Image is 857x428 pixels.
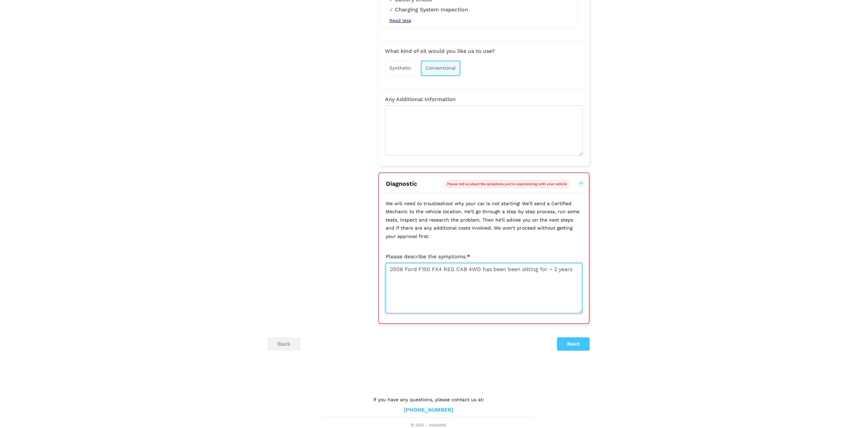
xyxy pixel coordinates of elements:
span: Synthetic [389,65,411,71]
h3: Please describe the symptoms: [386,254,582,260]
button: back [267,337,301,351]
p: We will need to troubleshoot why your car is not starting! We'll send a Certified Mechanic to the... [379,193,589,247]
li: Charging System Inspection [389,6,568,13]
a: [PHONE_NUMBER] [404,407,453,414]
button: Diagnostic Please tell us about the symptoms you're experiencing with your vehicle [386,180,582,188]
span: Please tell us about the symptoms you're experiencing with your vehicle [447,182,567,186]
span: Read less [389,18,411,23]
p: If you have any questions, please contact us at: [323,396,534,403]
button: Next [557,337,590,351]
h3: Any Additional Information [385,96,583,102]
span: © 2021 - instaMek [323,423,534,428]
h3: What kind of oil would you like us to use? [385,48,583,54]
span: Conventional [425,65,456,71]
